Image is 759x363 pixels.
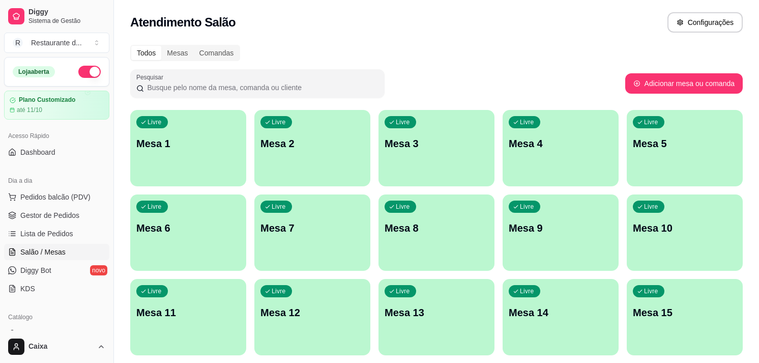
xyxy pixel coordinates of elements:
[627,110,743,186] button: LivreMesa 5
[130,14,236,31] h2: Atendimento Salão
[20,147,55,157] span: Dashboard
[509,136,612,151] p: Mesa 4
[627,279,743,355] button: LivreMesa 15
[385,305,488,320] p: Mesa 13
[13,66,55,77] div: Loja aberta
[4,325,109,342] a: Produtos
[503,110,619,186] button: LivreMesa 4
[17,106,42,114] article: até 11/10
[130,279,246,355] button: LivreMesa 11
[20,229,73,239] span: Lista de Pedidos
[4,244,109,260] a: Salão / Mesas
[78,66,101,78] button: Alterar Status
[4,189,109,205] button: Pedidos balcão (PDV)
[260,305,364,320] p: Mesa 12
[378,110,494,186] button: LivreMesa 3
[644,203,658,211] p: Livre
[28,17,105,25] span: Sistema de Gestão
[144,82,378,93] input: Pesquisar
[396,203,410,211] p: Livre
[136,136,240,151] p: Mesa 1
[148,203,162,211] p: Livre
[254,279,370,355] button: LivreMesa 12
[4,226,109,242] a: Lista de Pedidos
[4,309,109,325] div: Catálogo
[4,144,109,160] a: Dashboard
[272,118,286,126] p: Livre
[20,284,35,294] span: KDS
[254,110,370,186] button: LivreMesa 2
[378,279,494,355] button: LivreMesa 13
[520,203,534,211] p: Livre
[148,287,162,295] p: Livre
[20,328,49,339] span: Produtos
[4,128,109,144] div: Acesso Rápido
[20,247,66,257] span: Salão / Mesas
[509,221,612,235] p: Mesa 9
[272,287,286,295] p: Livre
[20,265,51,275] span: Diggy Bot
[633,305,737,320] p: Mesa 15
[136,305,240,320] p: Mesa 11
[136,73,167,81] label: Pesquisar
[385,136,488,151] p: Mesa 3
[385,221,488,235] p: Mesa 8
[19,96,75,104] article: Plano Customizado
[20,210,79,220] span: Gestor de Pedidos
[4,91,109,120] a: Plano Customizadoaté 11/10
[4,262,109,278] a: Diggy Botnovo
[4,173,109,189] div: Dia a dia
[130,110,246,186] button: LivreMesa 1
[194,46,240,60] div: Comandas
[503,194,619,271] button: LivreMesa 9
[396,118,410,126] p: Livre
[130,194,246,271] button: LivreMesa 6
[633,136,737,151] p: Mesa 5
[148,118,162,126] p: Livre
[667,12,743,33] button: Configurações
[509,305,612,320] p: Mesa 14
[644,118,658,126] p: Livre
[260,221,364,235] p: Mesa 7
[378,194,494,271] button: LivreMesa 8
[396,287,410,295] p: Livre
[520,287,534,295] p: Livre
[4,207,109,224] a: Gestor de Pedidos
[131,46,161,60] div: Todos
[254,194,370,271] button: LivreMesa 7
[28,342,93,351] span: Caixa
[20,192,91,202] span: Pedidos balcão (PDV)
[161,46,193,60] div: Mesas
[627,194,743,271] button: LivreMesa 10
[503,279,619,355] button: LivreMesa 14
[644,287,658,295] p: Livre
[520,118,534,126] p: Livre
[4,334,109,359] button: Caixa
[4,281,109,297] a: KDS
[4,4,109,29] a: DiggySistema de Gestão
[13,38,23,48] span: R
[272,203,286,211] p: Livre
[633,221,737,235] p: Mesa 10
[260,136,364,151] p: Mesa 2
[4,33,109,53] button: Select a team
[625,73,743,94] button: Adicionar mesa ou comanda
[28,8,105,17] span: Diggy
[136,221,240,235] p: Mesa 6
[31,38,82,48] div: Restaurante d ...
